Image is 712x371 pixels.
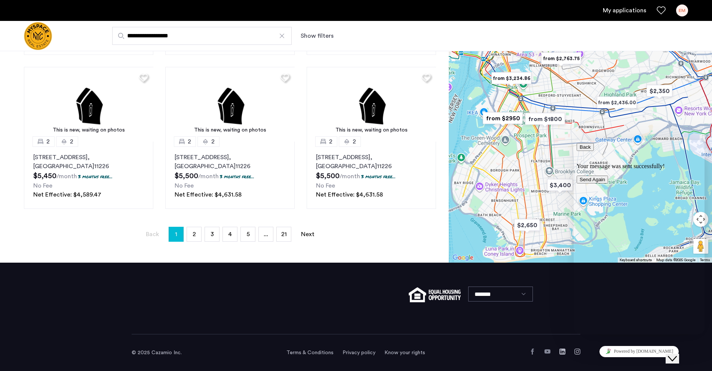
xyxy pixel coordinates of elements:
a: My application [603,6,646,15]
div: from $2,763.75 [535,47,587,70]
div: $2,650 [508,214,546,236]
a: Next [300,227,315,241]
select: Language select [468,287,533,302]
span: No Fee [175,183,194,189]
a: Terms and conditions [286,349,334,356]
span: $5,450 [33,172,56,180]
p: 3 months free... [78,173,113,180]
a: This is new, waiting on photos [165,67,295,142]
img: Google [451,253,475,263]
a: YouTube [544,349,550,355]
a: Favorites [657,6,666,15]
p: [STREET_ADDRESS] 11226 [33,153,144,171]
nav: Pagination [24,227,436,242]
span: 2 [70,137,73,146]
sub: /month [56,173,77,179]
span: 21 [281,231,287,237]
a: 22[STREET_ADDRESS], [GEOGRAPHIC_DATA]112263 months free...No FeeNet Effective: $4,589.47 [24,142,153,209]
span: No Fee [33,183,52,189]
span: $5,500 [175,172,198,180]
div: $2,350 [641,80,678,102]
iframe: chat widget [666,341,690,364]
div: This is new, waiting on photos [310,126,433,134]
div: This is new, waiting on photos [28,126,150,134]
span: Net Effective: $4,589.47 [33,192,101,198]
span: 1 [175,228,177,240]
a: 22[STREET_ADDRESS], [GEOGRAPHIC_DATA]112263 months free...No FeeNet Effective: $4,631.58 [307,142,436,209]
p: 3 months free... [220,173,254,180]
div: EM [676,4,688,16]
a: 22[STREET_ADDRESS], [GEOGRAPHIC_DATA]112263 months free...No FeeNet Effective: $4,631.58 [165,142,295,209]
p: [STREET_ADDRESS] 11226 [175,153,285,171]
span: No Fee [316,183,335,189]
span: 2 [211,137,215,146]
img: 2.gif [24,67,154,142]
sub: /month [340,173,360,179]
a: Cazamio logo [24,22,52,50]
a: This is new, waiting on photos [24,67,154,142]
div: from $1800 [519,108,571,130]
iframe: chat widget [574,140,705,334]
input: Apartment Search [112,27,292,45]
span: 2 [46,137,50,146]
div: This is new, waiting on photos [169,126,291,134]
div: $3,400 [541,174,579,197]
p: [STREET_ADDRESS] 11226 [316,153,427,171]
a: LinkedIn [559,349,565,355]
span: © 2025 Cazamio Inc. [132,350,182,355]
a: Know your rights [384,349,425,356]
button: Show or hide filters [301,31,334,40]
span: 5 [246,231,250,237]
img: 2.gif [307,67,436,142]
span: 4 [228,231,232,237]
span: 2 [188,137,191,146]
sub: /month [198,173,219,179]
div: from $3,234.86 [485,67,537,90]
span: 2 [353,137,356,146]
span: ... [264,231,268,237]
a: Terms (opens in new tab) [700,257,710,263]
a: Privacy policy [343,349,375,356]
a: This is new, waiting on photos [307,67,436,142]
div: from $2950 [477,107,529,130]
p: 3 months free... [361,173,396,180]
span: Net Effective: $4,631.58 [316,192,383,198]
span: 2 [193,231,196,237]
div: from $2,436.00 [591,91,643,114]
span: $5,500 [316,172,340,180]
img: logo [24,22,52,50]
span: 2 [329,137,332,146]
img: 2.gif [165,67,295,142]
img: equal-housing.png [409,287,461,302]
iframe: chat widget [574,343,705,360]
a: Open this area in Google Maps (opens a new window) [451,253,475,263]
span: 3 [211,231,214,237]
span: Back [146,231,159,237]
a: Facebook [530,349,535,355]
span: Net Effective: $4,631.58 [175,192,242,198]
